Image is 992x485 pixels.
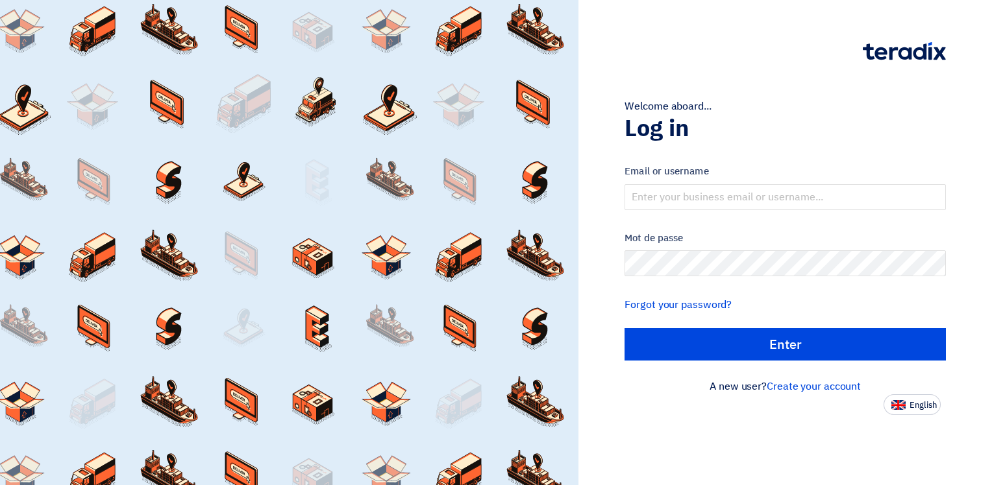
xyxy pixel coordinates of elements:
[710,379,861,394] font: A new user?
[625,328,946,361] input: Enter
[625,99,946,114] div: Welcome aboard...
[884,394,941,415] button: English
[863,42,946,60] img: Teradix logo
[910,401,937,410] span: English
[625,231,946,246] label: Mot de passe
[625,164,946,179] label: Email or username
[891,400,906,410] img: en-US.png
[625,184,946,210] input: Enter your business email or username...
[625,114,946,143] h1: Log in
[767,379,861,394] a: Create your account
[625,297,732,313] a: Forgot your password?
